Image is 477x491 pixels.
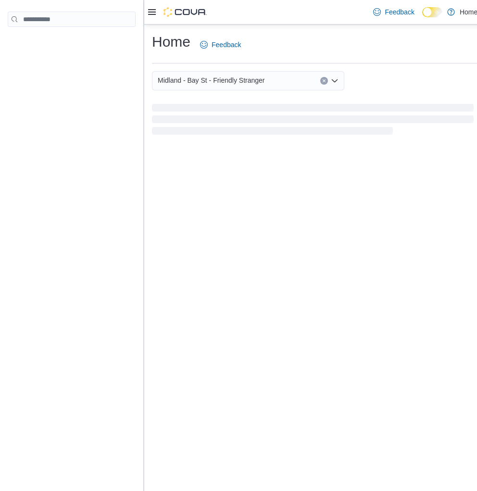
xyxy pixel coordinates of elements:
a: Feedback [196,35,245,54]
input: Dark Mode [422,7,442,17]
button: Clear input [320,77,328,85]
button: Open list of options [331,77,339,85]
a: Feedback [369,2,418,22]
span: Feedback [385,7,414,17]
span: Midland - Bay St - Friendly Stranger [158,75,265,86]
span: Loading [152,106,474,137]
span: Feedback [212,40,241,50]
span: Dark Mode [422,17,423,18]
img: Cova [163,7,207,17]
h1: Home [152,32,190,51]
